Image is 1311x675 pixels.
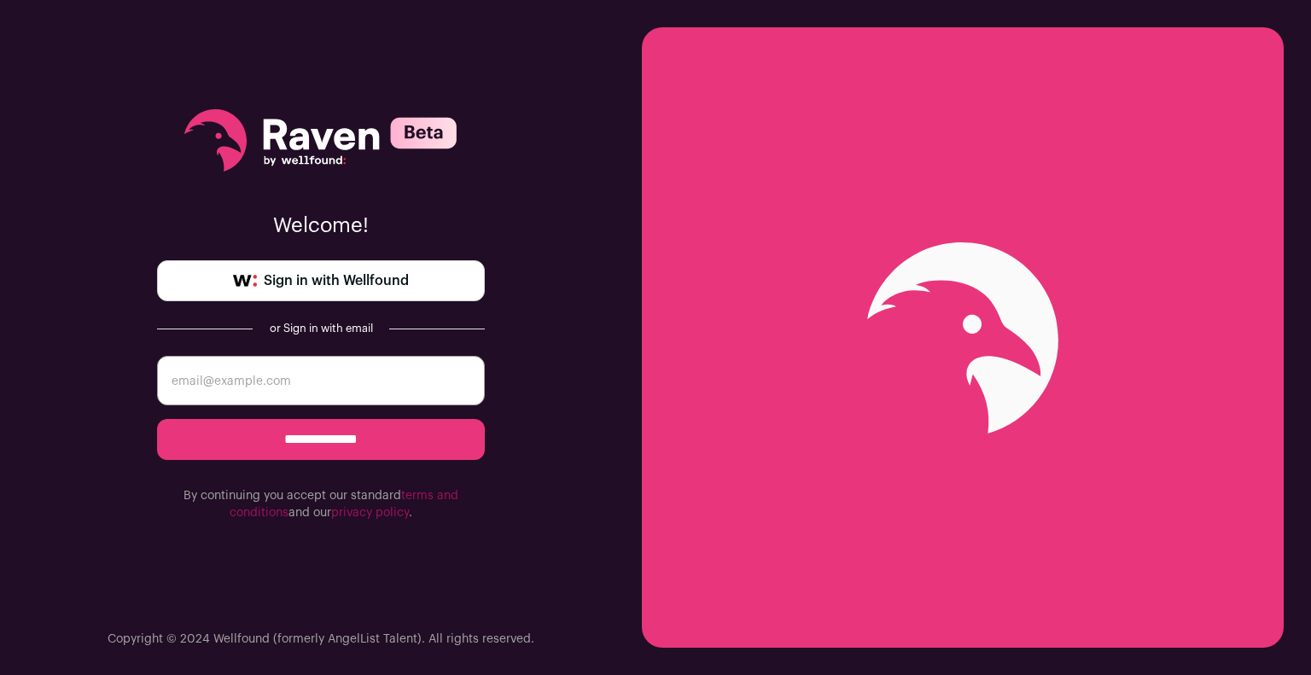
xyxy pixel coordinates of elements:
[157,356,485,405] input: email@example.com
[331,507,409,519] a: privacy policy
[266,322,376,335] div: or Sign in with email
[264,271,409,291] span: Sign in with Wellfound
[157,260,485,301] a: Sign in with Wellfound
[157,487,485,521] p: By continuing you accept our standard and our .
[233,275,257,287] img: wellfound-symbol-flush-black-fb3c872781a75f747ccb3a119075da62bfe97bd399995f84a933054e44a575c4.png
[108,631,534,648] p: Copyright © 2024 Wellfound (formerly AngelList Talent). All rights reserved.
[157,212,485,240] p: Welcome!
